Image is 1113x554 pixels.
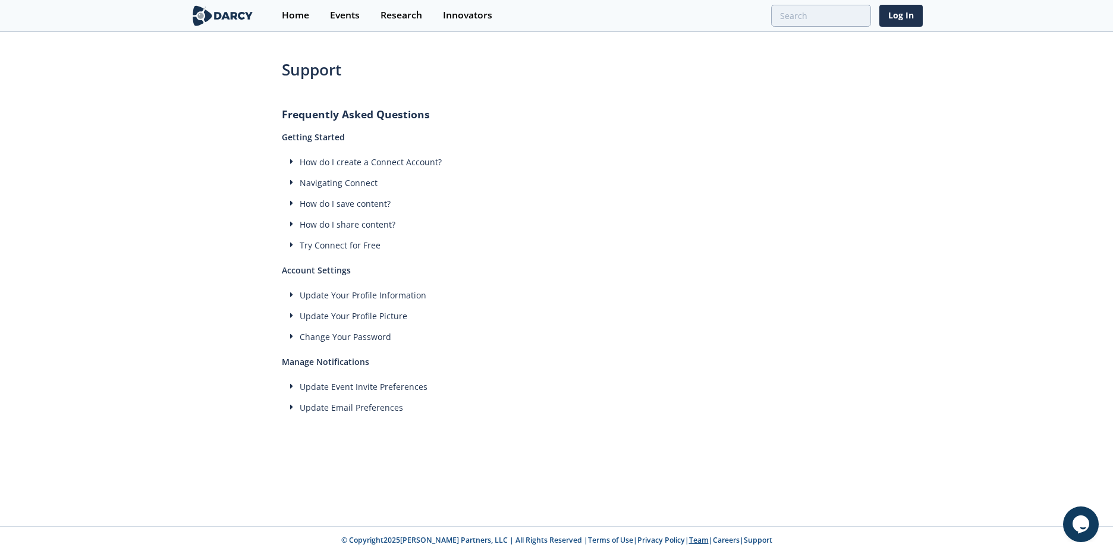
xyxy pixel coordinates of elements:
div: How do I create a Connect Account? [282,156,831,168]
div: Update Your Profile Picture [282,310,831,322]
a: Privacy Policy [637,535,685,545]
div: Update Your Profile Information [282,289,831,301]
a: Log In [879,5,923,27]
div: Home [282,11,309,20]
div: Try Connect for Free [282,239,831,251]
input: Advanced Search [771,5,871,27]
a: Careers [713,535,740,545]
span: Navigating Connect [300,177,378,188]
div: Update Event Invite Preferences [282,380,831,393]
div: How do I save content? [282,197,831,210]
span: How do I share content? [300,219,395,230]
iframe: chat widget [1063,506,1101,542]
div: Research [381,11,422,20]
div: Innovators [443,11,492,20]
h1: Support [282,58,831,81]
span: Change Your Password [300,331,391,342]
h1: Frequently Asked Questions [282,106,831,122]
div: Update Email Preferences [282,401,831,414]
span: Update Email Preferences [300,402,403,413]
span: Update Your Profile Information [300,289,426,301]
h2: Manage Notifications [282,347,831,368]
span: How do I create a Connect Account? [300,156,442,168]
h2: Account Settings [282,256,831,276]
a: Terms of Use [588,535,633,545]
span: How do I save content? [300,198,391,209]
div: Events [330,11,360,20]
span: Update Your Profile Picture [300,310,407,322]
p: © Copyright 2025 [PERSON_NAME] Partners, LLC | All Rights Reserved | | | | | [117,535,996,546]
div: How do I share content? [282,218,831,231]
a: Team [689,535,709,545]
img: logo-wide.svg [190,5,255,26]
div: Change Your Password [282,330,831,343]
div: Navigating Connect [282,177,831,189]
h2: Getting Started [282,122,831,143]
span: Try Connect for Free [300,240,381,251]
span: Update Event Invite Preferences [300,381,427,392]
a: Support [744,535,772,545]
